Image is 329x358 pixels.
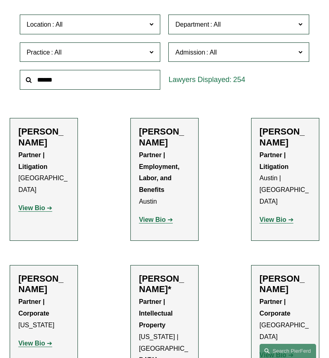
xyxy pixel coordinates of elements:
span: Admission [175,49,205,56]
a: View Bio [18,204,52,211]
h2: [PERSON_NAME] [18,274,69,295]
strong: Partner | Intellectual Property [139,298,174,329]
span: Practice [27,49,50,56]
a: View Bio [18,340,52,347]
a: View Bio [139,216,173,223]
strong: Partner | Employment, Labor, and Benefits [139,152,181,193]
h2: [PERSON_NAME] [18,126,69,148]
span: Location [27,21,51,28]
span: Department [175,21,209,28]
p: [GEOGRAPHIC_DATA] [260,296,311,343]
strong: View Bio [18,204,45,211]
p: [GEOGRAPHIC_DATA] [18,150,69,196]
strong: View Bio [260,216,286,223]
a: View Bio [260,216,293,223]
p: Austin | [GEOGRAPHIC_DATA] [260,150,311,208]
h2: [PERSON_NAME]* [139,274,190,295]
strong: Partner | Corporate [260,298,290,317]
h2: [PERSON_NAME] [139,126,190,148]
strong: Partner | Corporate [18,298,49,317]
strong: Partner | Litigation [18,152,47,170]
h2: [PERSON_NAME] [260,274,311,295]
a: Search this site [260,344,316,358]
h2: [PERSON_NAME] [260,126,311,148]
p: Austin [139,150,190,208]
p: [US_STATE] [18,296,69,331]
strong: View Bio [139,216,166,223]
span: 254 [233,76,245,84]
strong: View Bio [18,340,45,347]
strong: Partner | Litigation [260,152,289,170]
